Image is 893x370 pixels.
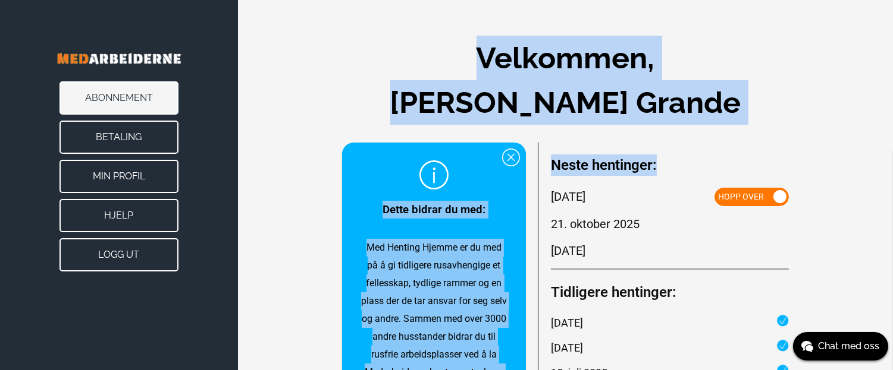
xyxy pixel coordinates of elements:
button: Chat med oss [793,332,888,360]
button: Hjelp [59,199,178,232]
span: [DATE] [551,188,585,206]
h2: Neste hentinger: [551,154,789,176]
span: [DATE] [551,340,583,356]
div: Avfall hentet [551,315,789,331]
span: Hopp over [718,192,764,201]
h1: Velkommen, [PERSON_NAME] Grande [369,36,762,125]
button: Abonnement [59,81,178,115]
button: Betaling [59,121,178,154]
button: Logg ut [59,238,178,271]
img: Banner [24,36,214,81]
span: Chat med oss [818,339,879,353]
div: Avfall hentet [551,340,789,356]
div: Lukk [502,148,520,166]
button: Hopp over [715,188,789,206]
span: [DATE] [551,242,585,260]
span: 21. oktober 2025 [551,215,640,233]
button: Min Profil [59,160,178,193]
h2: Tidligere hentinger: [551,282,789,303]
span: [DATE] [551,315,583,331]
h3: Dette bidrar du med: [360,201,508,219]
